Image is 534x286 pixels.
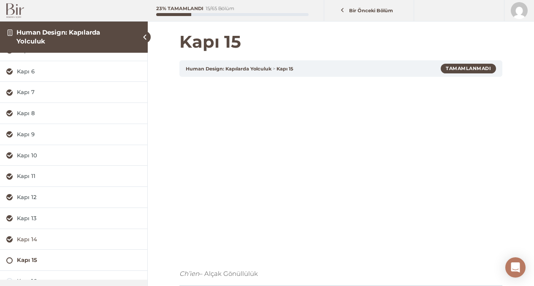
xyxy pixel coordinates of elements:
a: Kapı 15 [276,66,293,72]
a: Kapı 12 [6,193,141,201]
a: Kapı 15 [6,256,141,264]
div: Kapı 8 [17,109,141,117]
a: Human Design: Kapılarda Yolculuk [186,66,271,72]
div: Kapı 15 [17,256,141,264]
div: Kapı 6 [17,67,141,76]
div: Kapı 12 [17,193,141,201]
a: Kapı 11 [6,172,141,180]
a: Bir Önceki Bölüm [326,3,412,19]
a: Human Design: Kapılarda Yolculuk [16,28,100,45]
div: Kapı 11 [17,172,141,180]
h1: Kapı 15 [179,32,502,52]
a: Kapı 9 [6,130,141,138]
a: Kapı 13 [6,214,141,222]
div: 15/65 Bölüm [206,6,234,11]
a: Kapı 10 [6,151,141,159]
a: Kapı 14 [6,235,141,243]
p: – Alçak Gönüllülük [179,269,502,279]
a: Kapı 8 [6,109,141,117]
div: Open Intercom Messenger [505,257,526,278]
div: Kapı 7 [17,88,141,96]
div: 23% Tamamlandı [156,6,203,11]
a: Kapı 7 [6,88,141,96]
span: Bir Önceki Bölüm [344,8,398,13]
div: Kapı 13 [17,214,141,222]
div: Kapı 10 [17,151,141,159]
div: Kapı 9 [17,130,141,138]
div: Kapı 16 [17,277,141,285]
em: Ch’ien [179,270,199,278]
div: Kapı 14 [17,235,141,243]
a: Kapı 6 [6,67,141,76]
a: Kapı 16 [6,277,141,285]
div: Tamamlanmadı [441,64,496,73]
img: Bir Logo [6,3,24,18]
